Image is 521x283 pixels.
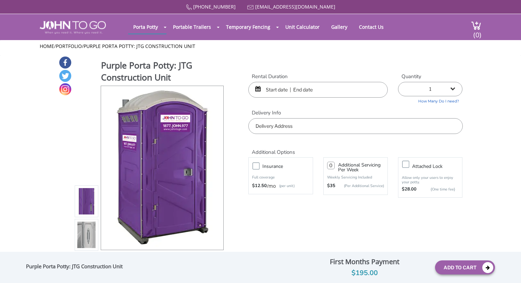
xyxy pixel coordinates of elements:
[252,183,309,189] div: /mo
[59,70,71,82] a: Twitter
[248,109,462,116] label: Delivery Info
[168,20,216,34] a: Portable Trailers
[471,21,481,30] img: cart a
[221,20,275,34] a: Temporary Fencing
[110,86,214,247] img: Product
[262,162,316,171] h3: Insurance
[186,4,192,10] img: Call
[327,183,335,189] strong: $35
[327,162,335,169] input: 0
[101,59,224,85] h1: Purple Porta Potty: JTG Construction Unit
[40,43,481,50] ul: / /
[412,162,466,171] h3: Attached lock
[354,20,389,34] a: Contact Us
[402,186,417,193] strong: $28.00
[193,3,236,10] a: [PHONE_NUMBER]
[248,118,462,134] input: Delivery Address
[473,25,481,39] span: (0)
[398,73,462,80] label: Quantity
[40,43,54,49] a: Home
[255,3,335,10] a: [EMAIL_ADDRESS][DOMAIN_NAME]
[248,82,388,98] input: Start date | End date
[420,186,455,193] p: {One time fee}
[252,183,267,189] strong: $12.50
[280,20,325,34] a: Unit Calculator
[276,183,295,189] p: (per unit)
[59,83,71,95] a: Instagram
[40,21,106,34] img: JOHN to go
[252,174,309,181] p: Full coverage
[299,256,430,268] div: First Months Payment
[299,268,430,279] div: $195.00
[77,121,96,283] img: Product
[128,20,163,34] a: Porta Potty
[402,175,459,184] p: Allow only your users to enjoy your potty.
[338,163,384,172] h3: Additional Servicing Per Week
[398,96,462,104] a: How Many Do I need?
[56,43,82,49] a: Portfolio
[248,73,388,80] label: Rental Duration
[327,175,384,180] p: Weekly Servicing Included
[26,263,126,272] div: Purple Porta Potty: JTG Construction Unit
[59,57,71,69] a: Facebook
[435,260,495,274] button: Add To Cart
[84,43,195,49] a: Purple Porta Potty: JTG Construction Unit
[247,5,254,10] img: Mail
[248,141,462,156] h2: Additional Options
[326,20,352,34] a: Gallery
[335,183,384,188] p: (Per Additional Service)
